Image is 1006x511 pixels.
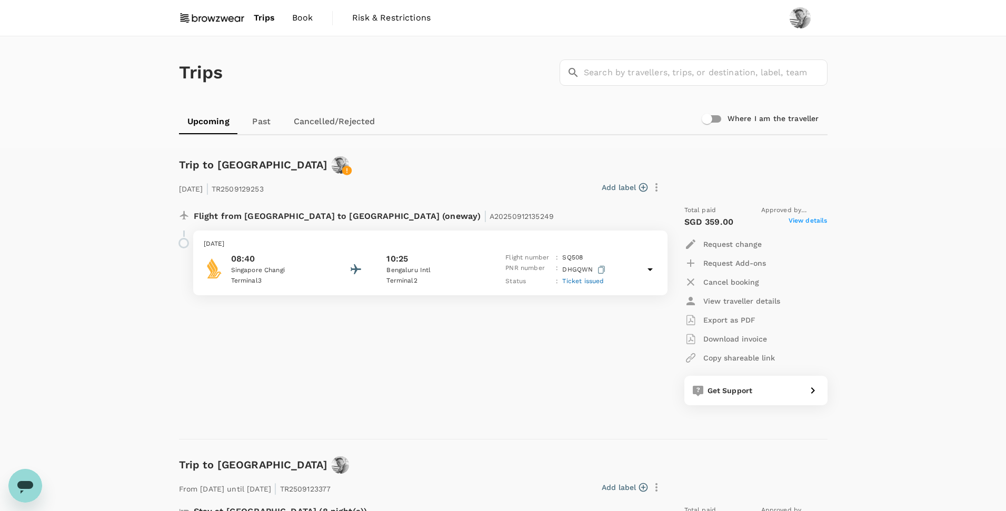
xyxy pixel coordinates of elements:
[274,481,277,496] span: |
[761,205,828,216] span: Approved by
[179,156,328,173] h6: Trip to [GEOGRAPHIC_DATA]
[684,329,767,348] button: Download invoice
[231,276,326,286] p: Terminal 3
[602,482,648,493] button: Add label
[728,113,819,125] h6: Where I am the traveller
[684,348,775,367] button: Copy shareable link
[562,253,583,263] p: SQ 508
[562,263,607,276] p: DHGQWN
[505,253,552,263] p: Flight number
[703,353,775,363] p: Copy shareable link
[179,36,223,109] h1: Trips
[204,258,225,279] img: Singapore Airlines
[708,386,753,395] span: Get Support
[490,212,554,221] span: A20250912135249
[194,205,554,224] p: Flight from [GEOGRAPHIC_DATA] to [GEOGRAPHIC_DATA] (oneway)
[332,156,349,174] img: avatar-66cf426a2bd72.png
[703,277,759,287] p: Cancel booking
[684,235,762,254] button: Request change
[684,273,759,292] button: Cancel booking
[684,216,734,228] p: SGD 359.00
[505,263,552,276] p: PNR number
[204,239,657,249] p: [DATE]
[703,315,755,325] p: Export as PDF
[684,292,780,310] button: View traveller details
[179,456,328,473] h6: Trip to [GEOGRAPHIC_DATA]
[179,109,238,134] a: Upcoming
[789,216,828,228] span: View details
[703,239,762,249] p: Request change
[484,208,487,223] span: |
[386,253,408,265] p: 10:25
[505,276,552,287] p: Status
[332,456,349,474] img: avatar-66cf426a2bd72.png
[556,276,558,287] p: :
[8,469,42,503] iframe: Button to launch messaging window
[285,109,384,134] a: Cancelled/Rejected
[562,277,604,285] span: Ticket issued
[386,265,481,276] p: Bengaluru Intl
[206,181,209,196] span: |
[790,7,811,28] img: Yong Jun Joel Yip
[684,254,766,273] button: Request Add-ons
[703,296,780,306] p: View traveller details
[684,205,716,216] span: Total paid
[352,12,431,24] span: Risk & Restrictions
[179,6,245,29] img: Browzwear Solutions Pte Ltd
[684,310,755,329] button: Export as PDF
[231,253,326,265] p: 08:40
[703,334,767,344] p: Download invoice
[556,253,558,263] p: :
[179,178,264,197] p: [DATE] TR2509129253
[231,265,326,276] p: Singapore Changi
[292,12,313,24] span: Book
[556,263,558,276] p: :
[602,182,648,193] button: Add label
[238,109,285,134] a: Past
[584,59,828,86] input: Search by travellers, trips, or destination, label, team
[179,478,331,497] p: From [DATE] until [DATE] TR2509123377
[386,276,481,286] p: Terminal 2
[703,258,766,268] p: Request Add-ons
[254,12,275,24] span: Trips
